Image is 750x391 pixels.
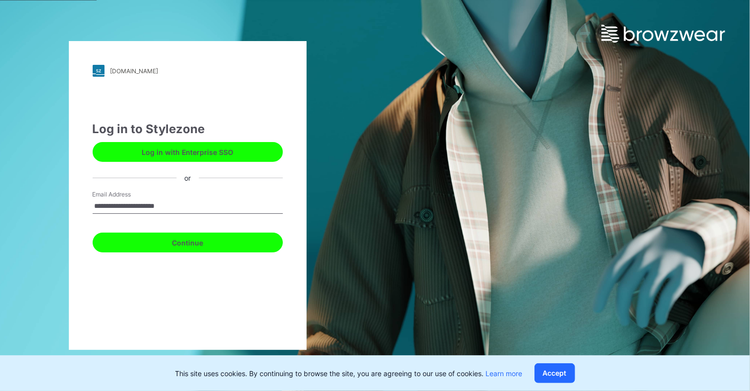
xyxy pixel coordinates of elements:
[93,233,283,252] button: Continue
[486,369,523,378] a: Learn more
[175,368,523,379] p: This site uses cookies. By continuing to browse the site, you are agreeing to our use of cookies.
[93,120,283,138] div: Log in to Stylezone
[535,363,575,383] button: Accept
[93,65,105,77] img: stylezone-logo.562084cfcfab977791bfbf7441f1a819.svg
[110,67,159,75] div: [DOMAIN_NAME]
[93,142,283,162] button: Log in with Enterprise SSO
[176,173,199,183] div: or
[601,25,725,43] img: browzwear-logo.e42bd6dac1945053ebaf764b6aa21510.svg
[93,65,283,77] a: [DOMAIN_NAME]
[93,190,162,199] label: Email Address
